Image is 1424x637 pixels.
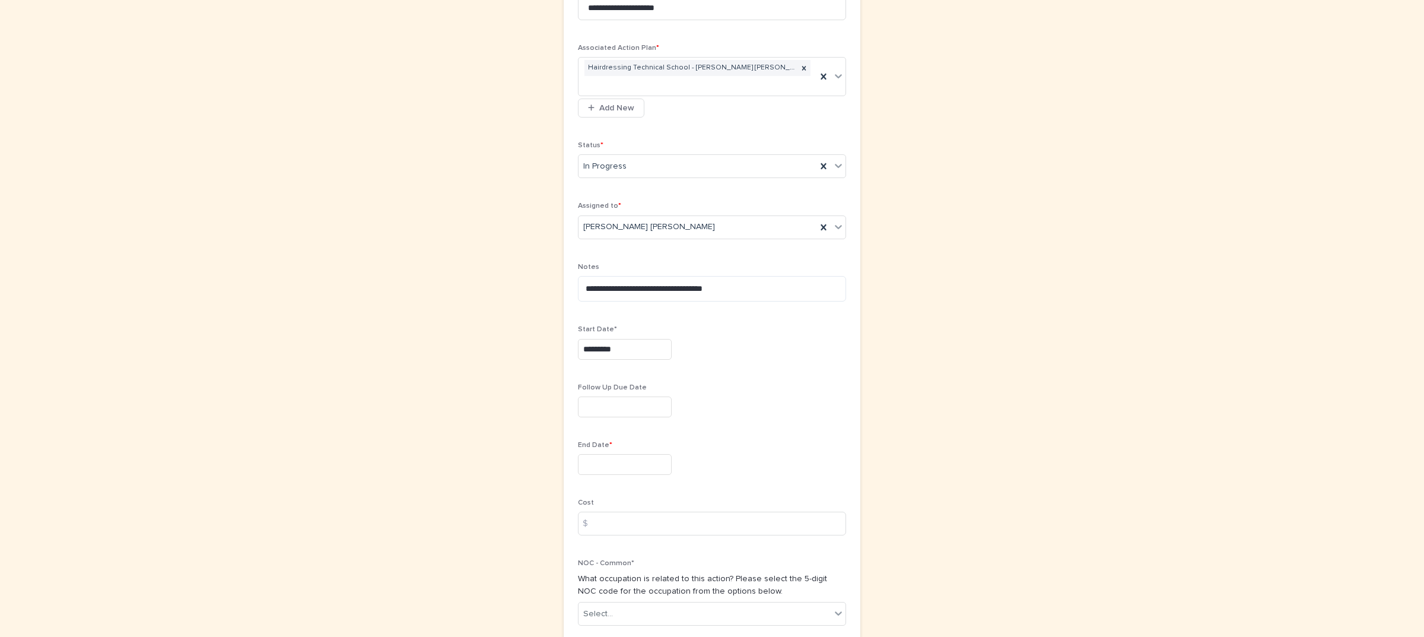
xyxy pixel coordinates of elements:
[578,512,602,535] div: $
[578,142,603,149] span: Status
[578,573,846,598] p: What occupation is related to this action? Please select the 5-digit NOC code for the occupation ...
[578,45,659,52] span: Associated Action Plan
[578,442,612,449] span: End Date
[583,221,715,233] span: [PERSON_NAME] [PERSON_NAME]
[578,264,599,271] span: Notes
[578,202,621,210] span: Assigned to
[578,326,617,333] span: Start Date*
[578,99,644,118] button: Add New
[578,499,594,506] span: Cost
[583,160,627,173] span: In Progress
[599,104,634,112] span: Add New
[584,60,797,76] div: Hairdressing Technical School - [PERSON_NAME] [PERSON_NAME] - [DATE]
[583,608,613,620] div: Select...
[578,560,634,567] span: NOC - Common*
[578,384,647,391] span: Follow Up Due Date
